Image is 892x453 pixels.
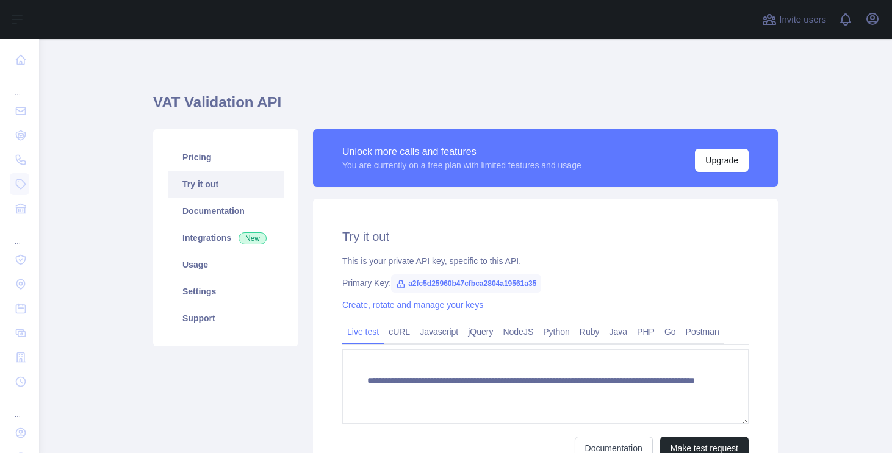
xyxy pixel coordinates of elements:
[342,255,749,267] div: This is your private API key, specific to this API.
[342,322,384,341] a: Live test
[632,322,660,341] a: PHP
[575,322,605,341] a: Ruby
[342,300,483,310] a: Create, rotate and manage your keys
[168,144,284,171] a: Pricing
[605,322,633,341] a: Java
[415,322,463,341] a: Javascript
[10,73,29,98] div: ...
[342,144,581,159] div: Unlock more calls and features
[538,322,575,341] a: Python
[391,274,541,293] span: a2fc5d25960b47cfbca2804a19561a35
[168,224,284,251] a: Integrations New
[463,322,498,341] a: jQuery
[168,305,284,332] a: Support
[10,222,29,246] div: ...
[681,322,724,341] a: Postman
[760,10,829,29] button: Invite users
[342,228,749,245] h2: Try it out
[153,93,778,122] h1: VAT Validation API
[779,13,826,27] span: Invite users
[384,322,415,341] a: cURL
[168,251,284,278] a: Usage
[168,278,284,305] a: Settings
[342,159,581,171] div: You are currently on a free plan with limited features and usage
[10,395,29,419] div: ...
[239,232,267,244] span: New
[168,198,284,224] a: Documentation
[695,149,749,172] button: Upgrade
[342,277,749,289] div: Primary Key:
[168,171,284,198] a: Try it out
[498,322,538,341] a: NodeJS
[660,322,681,341] a: Go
